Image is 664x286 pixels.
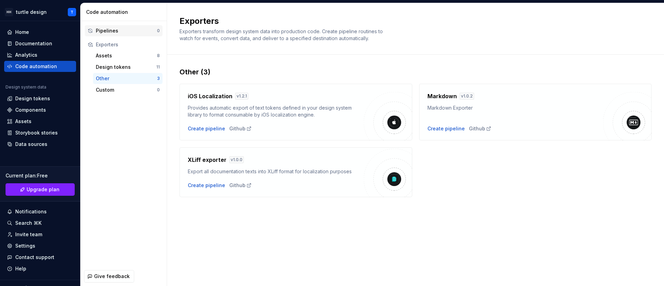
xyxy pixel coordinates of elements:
button: Notifications [4,206,76,217]
div: v 1.0.0 [229,156,244,163]
div: Pipelines [96,27,157,34]
button: Other3 [93,73,163,84]
a: Home [4,27,76,38]
button: Design tokens11 [93,62,163,73]
span: Give feedback [94,273,130,280]
button: Give feedback [84,270,134,283]
div: Data sources [15,141,47,148]
div: Assets [96,52,157,59]
a: Components [4,104,76,116]
div: Help [15,265,26,272]
div: Assets [15,118,31,125]
div: Analytics [15,52,37,58]
div: v 1.2.1 [235,93,248,100]
div: 3 [157,76,160,81]
div: Search ⌘K [15,220,41,227]
div: Contact support [15,254,54,261]
h4: iOS Localization [188,92,232,100]
button: Custom0 [93,84,163,95]
div: Exporters [96,41,160,48]
button: Create pipeline [427,125,465,132]
div: turtle design [16,9,47,16]
div: Code automation [86,9,164,16]
div: 8 [157,53,160,58]
div: 0 [157,87,160,93]
div: Design tokens [96,64,156,71]
div: Design tokens [15,95,50,102]
div: Components [15,107,46,113]
a: Github [229,182,252,189]
div: v 1.0.2 [460,93,474,100]
button: Search ⌘K [4,218,76,229]
button: Assets8 [93,50,163,61]
span: Upgrade plan [27,186,59,193]
button: HHturtle designT [1,4,79,19]
div: Export all documentation texts into XLiff format for localization purposes [188,168,364,175]
a: Github [469,125,491,132]
div: Storybook stories [15,129,58,136]
div: Home [15,29,29,36]
h2: Exporters [179,16,643,27]
div: Custom [96,86,157,93]
button: Contact support [4,252,76,263]
a: Github [229,125,252,132]
div: 11 [156,64,160,70]
div: T [71,9,73,15]
a: Documentation [4,38,76,49]
a: Invite team [4,229,76,240]
span: Exporters transform design system data into production code. Create pipeline routines to watch fo... [179,28,384,41]
button: Create pipeline [188,125,225,132]
a: Upgrade plan [6,183,75,196]
div: Notifications [15,208,47,215]
div: Invite team [15,231,42,238]
div: Settings [15,242,35,249]
a: Analytics [4,49,76,61]
a: Settings [4,240,76,251]
button: Create pipeline [188,182,225,189]
div: Current plan : Free [6,172,75,179]
div: Other (3) [179,67,652,77]
a: Storybook stories [4,127,76,138]
a: Code automation [4,61,76,72]
h4: XLiff exporter [188,156,227,164]
button: Pipelines0 [85,25,163,36]
a: Assets [4,116,76,127]
div: Other [96,75,157,82]
div: Documentation [15,40,52,47]
h4: Markdown [427,92,457,100]
a: Data sources [4,139,76,150]
div: Markdown Exporter [427,104,603,111]
div: 0 [157,28,160,34]
a: Design tokens [4,93,76,104]
button: Help [4,263,76,274]
div: Code automation [15,63,57,70]
div: Provides automatic export of text tokens defined in your design system library to format consumab... [188,104,364,118]
div: HH [5,8,13,16]
div: Design system data [6,84,46,90]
